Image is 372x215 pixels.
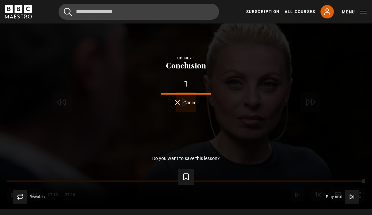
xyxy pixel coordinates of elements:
[59,4,219,20] input: Search
[152,156,220,161] p: Do you want to save this lesson?
[175,100,197,105] button: Cancel
[5,5,32,18] svg: BBC Maestro
[326,190,359,204] button: Play next
[285,9,315,15] a: All Courses
[246,9,279,15] a: Subscription
[64,8,72,16] button: Submit the search query
[342,9,367,15] button: Toggle navigation
[13,190,45,204] button: Rewatch
[11,80,361,88] div: 1
[29,195,45,199] span: Rewatch
[11,55,361,61] div: Up next
[164,61,208,70] button: Conclusion
[183,100,197,105] span: Cancel
[326,195,343,199] span: Play next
